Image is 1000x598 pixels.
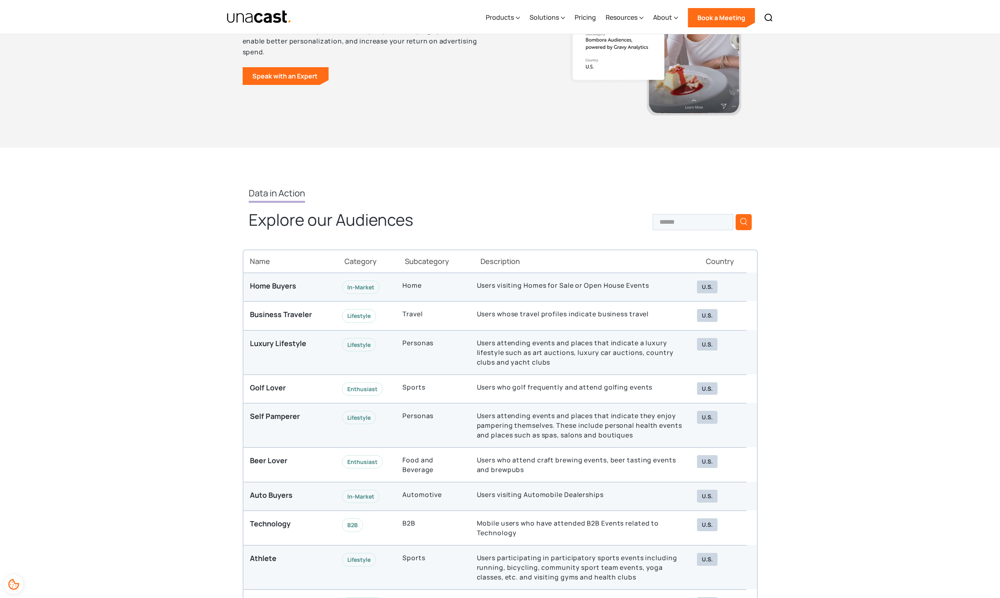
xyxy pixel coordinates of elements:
div: Data in Action [249,188,305,198]
p: B2B [402,518,415,528]
div: Lifestyle [342,411,376,424]
p: Mobile users who have attended B2B Events related to Technology [477,518,684,538]
div: Description [480,250,693,272]
h3: Business Traveler [250,309,330,320]
div: In-Market [342,280,379,294]
h3: Golf Lover [250,382,330,393]
div: B2B [342,518,363,532]
div: U.S. [697,411,718,424]
form: search [653,214,752,230]
h3: Luxury Lifestyle [250,338,330,349]
div: Resources [606,1,643,34]
img: Search icon [764,13,773,23]
p: Travel [402,309,423,319]
div: Lifestyle [342,309,376,322]
div: U.S. [697,455,718,468]
div: Products [486,1,520,34]
h3: Auto Buyers [250,490,330,501]
p: Personas [402,338,433,348]
p: Users attending events and places that indicate they enjoy pampering themselves. These include pe... [477,411,684,440]
div: About [653,1,678,34]
div: U.S. [697,382,718,395]
div: U.S. [697,280,718,293]
div: Subcategory [405,250,468,272]
p: Automotive [402,490,442,499]
p: Sports [402,382,425,392]
p: Sports [402,553,425,563]
div: Cookie Preferences [4,575,23,594]
img: Unacast text logo [227,10,292,24]
a: Speak with an Expert [243,67,329,85]
h3: Technology [250,518,330,529]
h3: Athlete [250,553,330,564]
p: Users visiting Homes for Sale or Open House Events [477,280,649,290]
p: Users who golf frequently and attend golfing events [477,382,653,392]
div: Solutions [530,12,559,22]
div: U.S. [697,309,718,322]
div: U.S. [697,338,718,351]
h3: Self Pamperer [250,411,330,422]
h3: Beer Lover [250,455,330,466]
div: Enthusiast [342,455,383,468]
p: Users whose travel profiles indicate business travel [477,309,649,319]
div: Lifestyle [342,338,376,351]
p: Users participating in participatory sports events including running, bicycling, community sport ... [477,553,684,582]
a: Book a Meeting [688,8,755,27]
h2: Explore our Audiences [249,209,413,230]
div: Lifestyle [342,553,376,566]
div: About [653,12,672,22]
a: search button [736,214,752,230]
div: U.S. [697,553,718,566]
div: Resources [606,12,637,22]
div: Country [706,250,750,272]
div: In-Market [342,490,379,503]
div: Products [486,12,514,22]
div: Solutions [530,1,565,34]
p: Personas [402,411,433,421]
p: Home [402,280,422,290]
div: Category [344,250,392,272]
div: U.S. [697,490,718,503]
div: Name [250,250,332,272]
p: Users who attend craft brewing events, beer tasting events and brewpubs [477,455,684,474]
div: Enthusiast [342,382,383,396]
a: Pricing [575,1,596,34]
p: Users visiting Automobile Dealerships [477,490,604,499]
a: home [227,10,292,24]
div: U.S. [697,518,718,531]
h3: Home Buyers [250,280,330,291]
p: Users attending events and places that indicate a luxury lifestyle such as art auctions, luxury c... [477,338,684,367]
p: Food and Beverage [402,455,464,474]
